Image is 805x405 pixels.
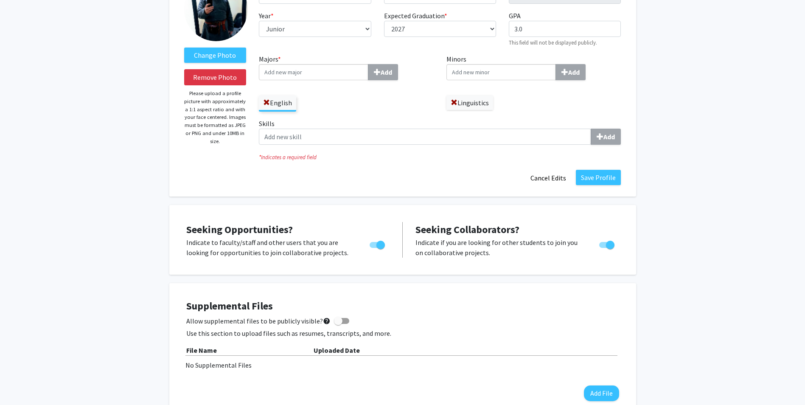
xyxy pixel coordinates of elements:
[259,54,434,80] label: Majors
[259,64,368,80] input: Majors*Add
[184,69,247,85] button: Remove Photo
[259,129,591,145] input: SkillsAdd
[323,316,331,326] mat-icon: help
[384,11,447,21] label: Expected Graduation
[415,223,519,236] span: Seeking Collaborators?
[576,170,621,185] button: Save Profile
[509,39,597,46] small: This field will not be displayed publicly.
[596,237,619,250] div: Toggle
[446,54,621,80] label: Minors
[446,96,493,110] label: Linguistics
[184,48,247,63] label: ChangeProfile Picture
[509,11,521,21] label: GPA
[186,300,619,312] h4: Supplemental Files
[185,360,620,370] div: No Supplemental Files
[525,170,572,186] button: Cancel Edits
[186,328,619,338] p: Use this section to upload files such as resumes, transcripts, and more.
[415,237,583,258] p: Indicate if you are looking for other students to join you on collaborative projects.
[186,346,217,354] b: File Name
[368,64,398,80] button: Majors*
[314,346,360,354] b: Uploaded Date
[259,118,621,145] label: Skills
[186,316,331,326] span: Allow supplemental files to be publicly visible?
[568,68,580,76] b: Add
[446,64,556,80] input: MinorsAdd
[584,385,619,401] button: Add File
[6,367,36,399] iframe: Chat
[259,96,296,110] label: English
[603,132,615,141] b: Add
[186,237,353,258] p: Indicate to faculty/staff and other users that you are looking for opportunities to join collabor...
[366,237,390,250] div: Toggle
[381,68,392,76] b: Add
[259,153,621,161] i: Indicates a required field
[186,223,293,236] span: Seeking Opportunities?
[591,129,621,145] button: Skills
[259,11,274,21] label: Year
[184,90,247,145] p: Please upload a profile picture with approximately a 1:1 aspect ratio and with your face centered...
[555,64,586,80] button: Minors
